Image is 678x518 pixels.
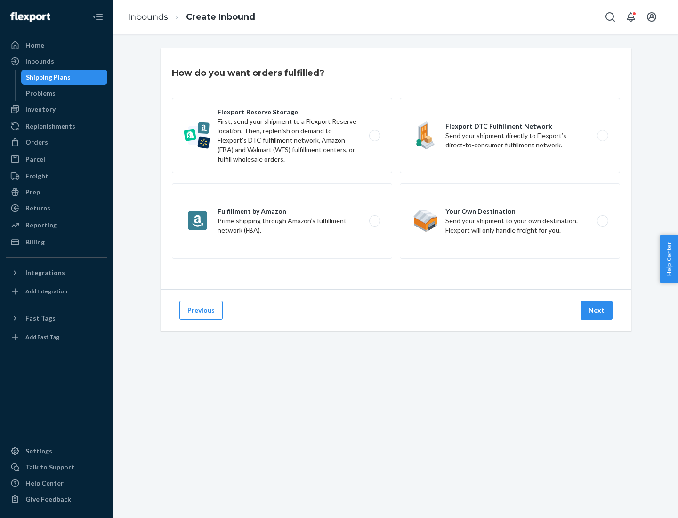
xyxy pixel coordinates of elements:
div: Replenishments [25,121,75,131]
div: Add Integration [25,287,67,295]
div: Talk to Support [25,462,74,472]
a: Problems [21,86,108,101]
a: Reporting [6,218,107,233]
button: Next [581,301,613,320]
a: Talk to Support [6,460,107,475]
div: Orders [25,138,48,147]
button: Previous [179,301,223,320]
div: Returns [25,203,50,213]
button: Give Feedback [6,492,107,507]
a: Returns [6,201,107,216]
a: Parcel [6,152,107,167]
button: Close Navigation [89,8,107,26]
div: Reporting [25,220,57,230]
div: Give Feedback [25,494,71,504]
button: Open notifications [621,8,640,26]
div: Integrations [25,268,65,277]
div: Billing [25,237,45,247]
h3: How do you want orders fulfilled? [172,67,324,79]
div: Add Fast Tag [25,333,59,341]
div: Home [25,40,44,50]
div: Freight [25,171,48,181]
div: Prep [25,187,40,197]
ol: breadcrumbs [121,3,263,31]
a: Billing [6,235,107,250]
div: Help Center [25,478,64,488]
button: Help Center [660,235,678,283]
a: Inbounds [128,12,168,22]
div: Problems [26,89,56,98]
a: Orders [6,135,107,150]
a: Settings [6,444,107,459]
button: Integrations [6,265,107,280]
a: Home [6,38,107,53]
button: Open Search Box [601,8,620,26]
a: Inventory [6,102,107,117]
div: Fast Tags [25,314,56,323]
a: Prep [6,185,107,200]
a: Freight [6,169,107,184]
a: Create Inbound [186,12,255,22]
div: Inventory [25,105,56,114]
a: Replenishments [6,119,107,134]
a: Shipping Plans [21,70,108,85]
div: Shipping Plans [26,73,71,82]
button: Open account menu [642,8,661,26]
a: Help Center [6,476,107,491]
div: Parcel [25,154,45,164]
div: Inbounds [25,57,54,66]
img: Flexport logo [10,12,50,22]
div: Settings [25,446,52,456]
a: Add Fast Tag [6,330,107,345]
button: Fast Tags [6,311,107,326]
a: Inbounds [6,54,107,69]
a: Add Integration [6,284,107,299]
